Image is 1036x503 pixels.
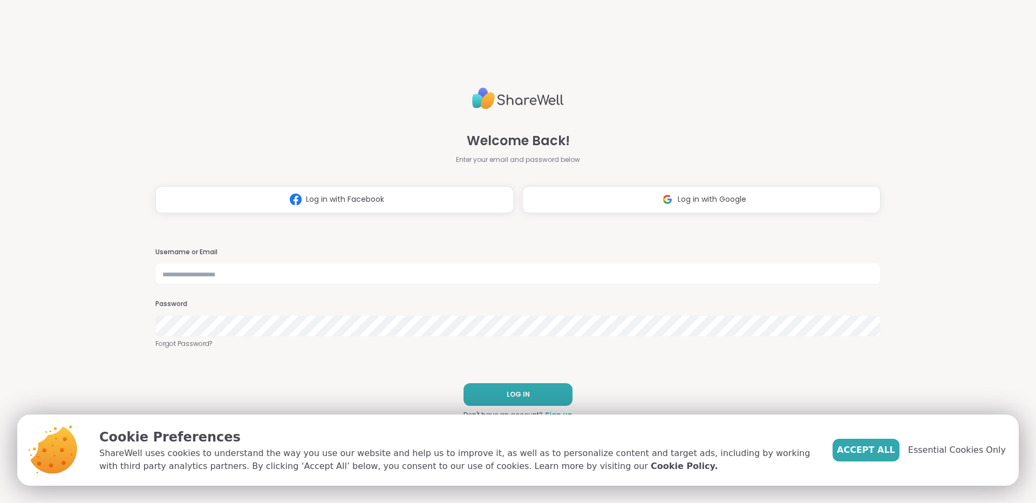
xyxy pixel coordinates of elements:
button: Accept All [833,439,899,461]
span: Enter your email and password below [456,155,580,165]
p: Cookie Preferences [99,427,815,447]
img: ShareWell Logomark [285,189,306,209]
h3: Username or Email [155,248,881,257]
span: LOG IN [507,390,530,399]
button: Log in with Google [522,186,881,213]
button: LOG IN [464,383,572,406]
img: ShareWell Logo [472,83,564,114]
span: Essential Cookies Only [908,444,1006,457]
a: Forgot Password? [155,339,881,349]
span: Log in with Facebook [306,194,384,205]
a: Sign up [545,410,572,420]
img: ShareWell Logomark [657,189,678,209]
span: Don't have an account? [464,410,543,420]
h3: Password [155,300,881,309]
span: Log in with Google [678,194,746,205]
span: Welcome Back! [467,131,570,151]
p: ShareWell uses cookies to understand the way you use our website and help us to improve it, as we... [99,447,815,473]
a: Cookie Policy. [651,460,718,473]
span: Accept All [837,444,895,457]
button: Log in with Facebook [155,186,514,213]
